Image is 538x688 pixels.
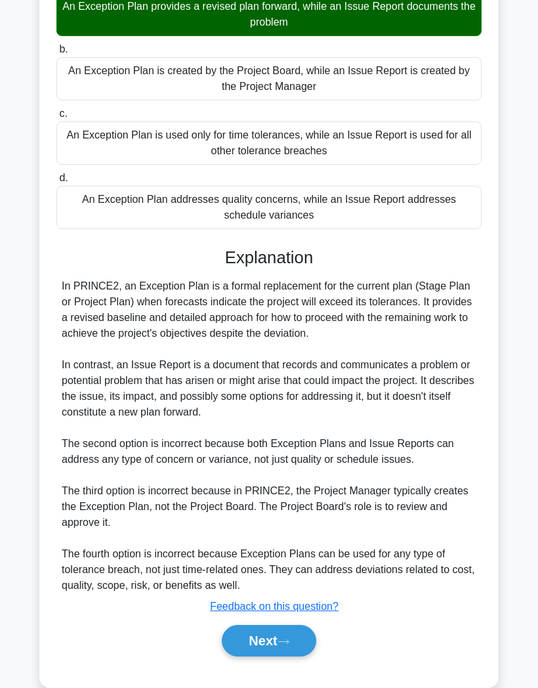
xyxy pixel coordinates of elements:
div: An Exception Plan is used only for time tolerances, while an Issue Report is used for all other t... [56,121,482,165]
h3: Explanation [64,247,474,268]
span: d. [59,172,68,183]
span: c. [59,108,67,119]
div: An Exception Plan is created by the Project Board, while an Issue Report is created by the Projec... [56,57,482,100]
span: b. [59,43,68,54]
div: In PRINCE2, an Exception Plan is a formal replacement for the current plan (Stage Plan or Project... [62,278,476,593]
button: Next [222,625,316,656]
a: Feedback on this question? [210,601,339,612]
div: An Exception Plan addresses quality concerns, while an Issue Report addresses schedule variances [56,186,482,229]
